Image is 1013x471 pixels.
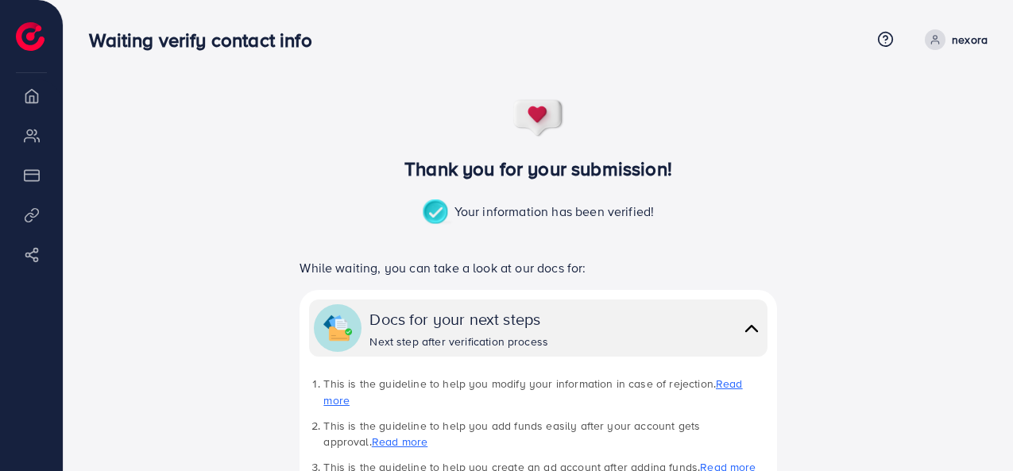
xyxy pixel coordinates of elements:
div: Next step after verification process [369,334,548,349]
p: While waiting, you can take a look at our docs for: [300,258,776,277]
h3: Waiting verify contact info [89,29,324,52]
a: Read more [372,434,427,450]
li: This is the guideline to help you add funds easily after your account gets approval. [323,418,767,450]
a: Read more [323,376,742,407]
h3: Thank you for your submission! [273,157,803,180]
a: nexora [918,29,988,50]
div: Docs for your next steps [369,307,548,330]
img: collapse [740,317,763,340]
img: success [423,199,454,226]
img: logo [16,22,44,51]
p: Your information has been verified! [423,199,655,226]
img: collapse [323,314,352,342]
li: This is the guideline to help you modify your information in case of rejection. [323,376,767,408]
img: success [512,98,565,138]
p: nexora [952,30,988,49]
